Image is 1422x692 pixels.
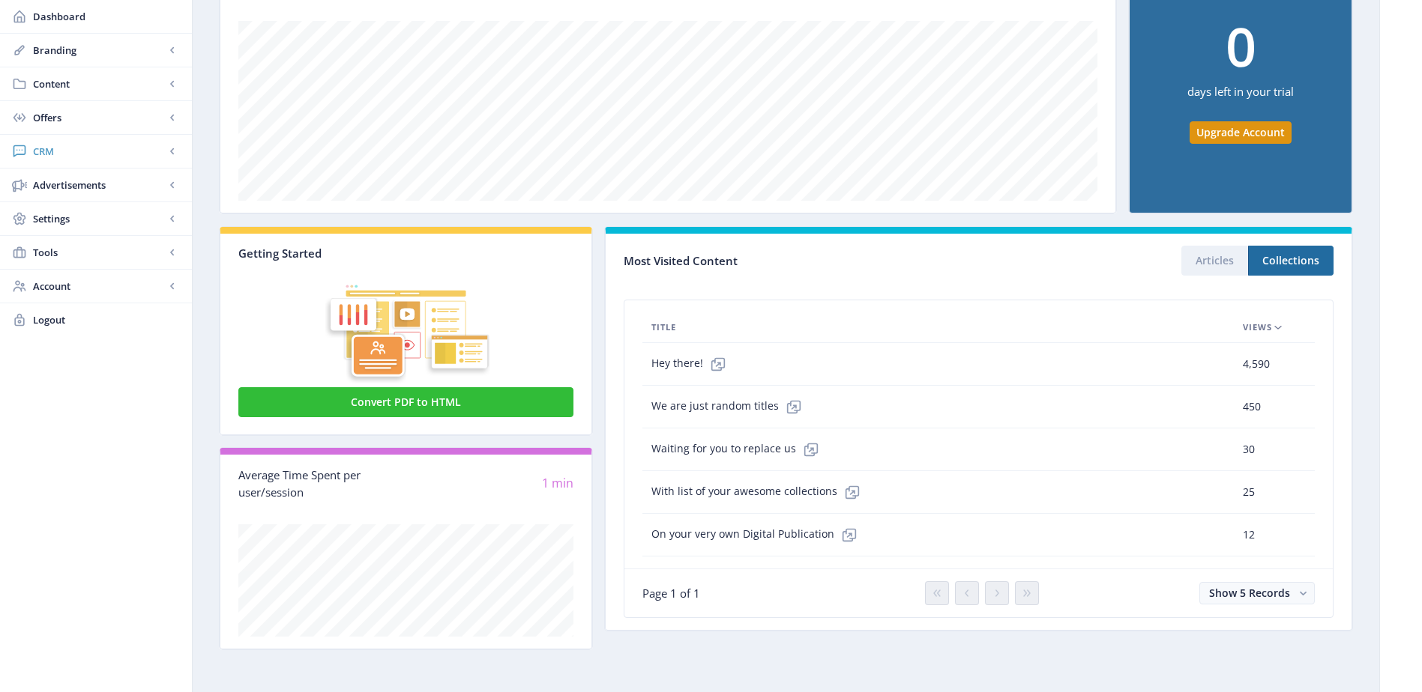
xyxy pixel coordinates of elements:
[1187,73,1294,121] div: days left in your trial
[651,392,809,422] span: We are just random titles
[1248,246,1334,276] button: Collections
[1209,586,1290,600] span: Show 5 Records
[1243,440,1255,458] span: 30
[33,211,165,226] span: Settings
[1199,582,1315,604] button: Show 5 Records
[238,387,573,417] button: Convert PDF to HTML
[1243,318,1272,336] span: Views
[651,477,867,507] span: With list of your awesome collections
[33,177,165,192] span: Advertisements
[238,261,573,384] img: graphic
[33,245,165,260] span: Tools
[33,144,165,159] span: CRM
[33,110,165,125] span: Offers
[1181,246,1248,276] button: Articles
[624,249,978,273] div: Most Visited Content
[33,76,165,91] span: Content
[1243,526,1255,544] span: 12
[33,312,180,327] span: Logout
[33,279,165,294] span: Account
[33,43,165,58] span: Branding
[651,349,733,379] span: Hey there!
[238,246,573,261] div: Getting Started
[651,434,826,464] span: Waiting for you to replace us
[1243,483,1255,501] span: 25
[1226,19,1256,73] div: 0
[33,9,180,24] span: Dashboard
[651,520,864,550] span: On your very own Digital Publication
[1243,355,1270,373] span: 4,590
[1190,121,1292,144] button: Upgrade Account
[406,475,574,492] div: 1 min
[642,586,700,601] span: Page 1 of 1
[1243,398,1261,416] span: 450
[651,318,676,336] span: Title
[238,467,406,500] div: Average Time Spent per user/session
